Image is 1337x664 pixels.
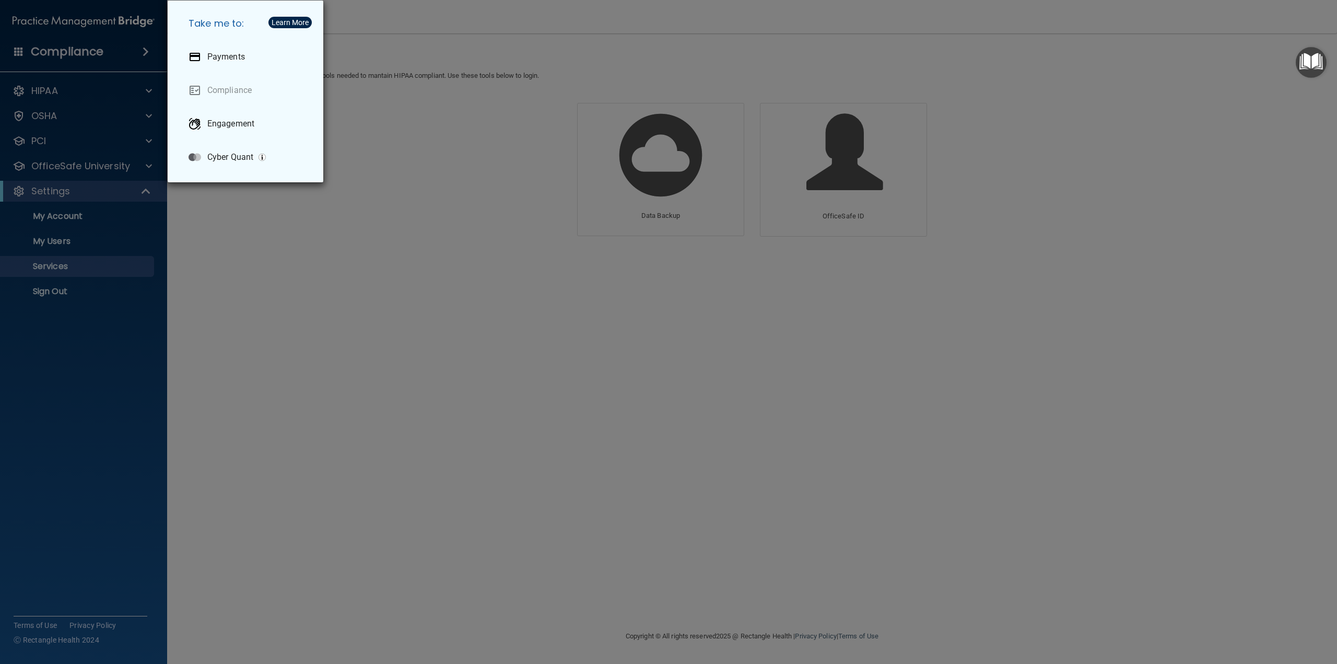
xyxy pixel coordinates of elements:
[180,76,315,105] a: Compliance
[180,109,315,138] a: Engagement
[207,119,254,129] p: Engagement
[180,9,315,38] h5: Take me to:
[272,19,309,26] div: Learn More
[1296,47,1327,78] button: Open Resource Center
[180,42,315,72] a: Payments
[268,17,312,28] button: Learn More
[1156,590,1324,632] iframe: Drift Widget Chat Controller
[207,152,253,162] p: Cyber Quant
[180,143,315,172] a: Cyber Quant
[207,52,245,62] p: Payments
